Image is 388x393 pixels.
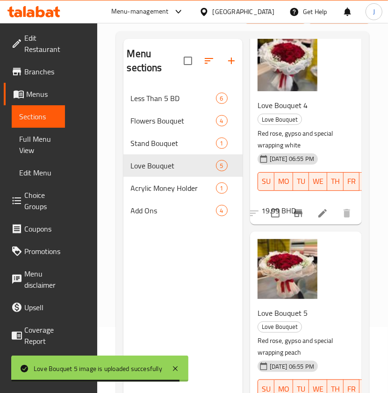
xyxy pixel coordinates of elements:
[24,32,60,55] span: Edit Restaurant
[258,335,347,358] p: Red rose, gypso and special wrapping peach
[359,172,376,191] button: SA
[216,161,227,170] span: 5
[258,128,347,151] p: Red rose, gypso and special wrapping white
[274,172,293,191] button: MO
[313,175,323,188] span: WE
[216,116,227,125] span: 4
[24,324,57,347] span: Coverage Report
[12,105,65,128] a: Sections
[123,154,243,177] div: Love Bouquet5
[24,302,57,313] span: Upsell
[347,175,356,188] span: FR
[258,114,302,125] span: Love Bouquet
[4,218,65,240] a: Coupons
[131,182,216,194] span: Acrylic Money Holder
[123,83,243,226] nav: Menu sections
[4,83,65,105] a: Menus
[127,47,184,75] h2: Menu sections
[4,352,65,386] a: Grocery Checklist
[123,199,243,222] div: Add Ons4
[131,115,216,126] span: Flowers Bouquet
[178,51,198,71] span: Select all sections
[293,172,309,191] button: TU
[297,175,305,188] span: TU
[34,364,162,374] div: Love Bouquet 5 image is uploaded succesfully
[216,182,228,194] div: items
[24,189,57,212] span: Choice Groups
[258,306,308,320] span: Love Bouquet 5
[216,115,228,126] div: items
[4,240,68,262] a: Promotions
[123,109,243,132] div: Flowers Bouquet4
[131,93,216,104] span: Less Than 5 BD
[198,50,220,72] span: Sort sections
[216,93,228,104] div: items
[258,114,302,125] div: Love Bouquet
[123,87,243,109] div: Less Than 5 BD6
[19,111,57,122] span: Sections
[123,132,243,154] div: Stand Bouquet1
[344,172,359,191] button: FR
[111,6,169,17] div: Menu-management
[213,7,274,17] div: [GEOGRAPHIC_DATA]
[317,208,328,219] a: Edit menu item
[331,175,340,188] span: TH
[309,172,327,191] button: WE
[4,262,65,296] a: Menu disclaimer
[266,204,285,223] span: Select to update
[258,321,302,333] div: Love Bouquet
[258,239,317,299] img: Love Bouquet 5
[123,177,243,199] div: Acrylic Money Holder1
[258,321,302,332] span: Love Bouquet
[216,94,227,103] span: 6
[258,172,274,191] button: SU
[12,128,65,161] a: Full Menu View
[19,133,57,156] span: Full Menu View
[287,202,309,225] button: Branch-specific-item
[4,319,65,352] a: Coverage Report
[220,50,243,72] button: Add section
[266,362,318,371] span: [DATE] 06:55 PM
[258,31,317,91] img: Love Bouquet 4
[131,205,216,216] span: Add Ons
[12,161,65,184] a: Edit Menu
[4,184,65,218] a: Choice Groups
[131,160,216,171] span: Love Bouquet
[26,88,57,100] span: Menus
[131,138,216,149] span: Stand Bouquet
[24,66,57,77] span: Branches
[327,172,344,191] button: TH
[216,184,227,193] span: 1
[24,223,57,234] span: Coupons
[373,7,375,17] span: J
[4,27,68,60] a: Edit Restaurant
[258,98,308,112] span: Love Bouquet 4
[262,175,271,188] span: SU
[4,296,65,319] a: Upsell
[216,139,227,148] span: 1
[24,246,60,257] span: Promotions
[336,202,358,225] button: delete
[24,268,57,291] span: Menu disclaimer
[19,167,57,178] span: Edit Menu
[266,154,318,163] span: [DATE] 06:55 PM
[278,175,289,188] span: MO
[4,60,65,83] a: Branches
[216,206,227,215] span: 4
